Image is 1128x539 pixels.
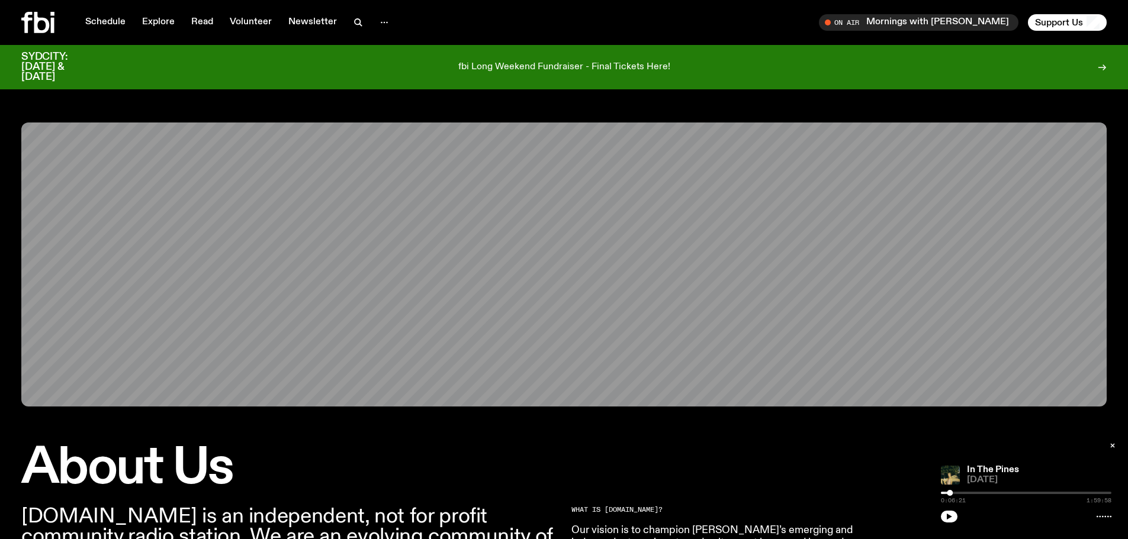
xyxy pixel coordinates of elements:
[1087,498,1111,504] span: 1:59:58
[135,14,182,31] a: Explore
[941,498,966,504] span: 0:06:21
[223,14,279,31] a: Volunteer
[78,14,133,31] a: Schedule
[458,62,670,73] p: fbi Long Weekend Fundraiser - Final Tickets Here!
[1035,17,1083,28] span: Support Us
[21,52,97,82] h3: SYDCITY: [DATE] & [DATE]
[281,14,344,31] a: Newsletter
[21,444,557,492] h1: About Us
[571,506,912,513] h2: What is [DOMAIN_NAME]?
[819,14,1018,31] button: On AirMornings with [PERSON_NAME]
[1028,14,1107,31] button: Support Us
[967,476,1111,485] span: [DATE]
[967,465,1019,475] a: In The Pines
[184,14,220,31] a: Read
